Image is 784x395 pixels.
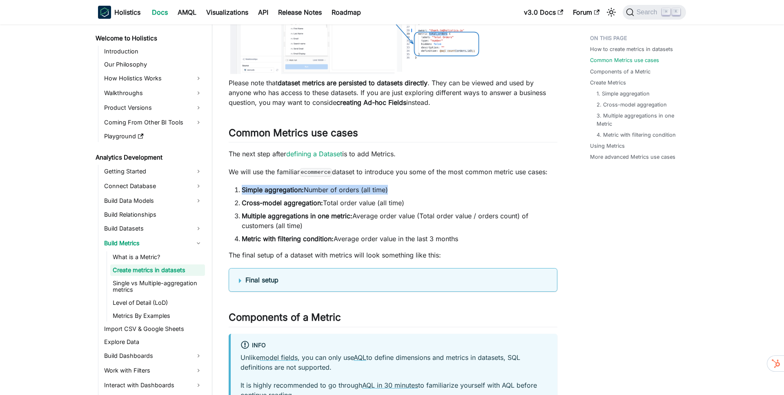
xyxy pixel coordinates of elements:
a: v3.0 Docs [519,6,568,19]
p: The next step after is to add Metrics. [229,149,557,159]
strong: Cross-model aggregation: [242,199,323,207]
p: We will use the familiar dataset to introduce you some of the most common metric use cases: [229,167,557,177]
a: Product Versions [102,101,205,114]
a: Connect Database [102,180,205,193]
a: Using Metrics [590,142,625,150]
h2: Common Metrics use cases [229,127,557,142]
a: defining a Dataset [286,150,342,158]
a: Release Notes [273,6,327,19]
strong: Metric with filtering condition: [242,235,334,243]
p: Unlike , you can only use to define dimensions and metrics in datasets, SQL definitions are not s... [241,353,548,372]
a: 3. Multiple aggregations in one Metric [597,112,678,127]
h2: Components of a Metric [229,311,557,327]
button: Switch between dark and light mode (currently light mode) [605,6,618,19]
a: Components of a Metric [590,68,650,75]
b: Final setup [245,276,278,284]
a: Level of Detail (LoD) [110,297,205,308]
a: How Holistics Works [102,72,205,85]
a: Work with Filters [102,364,205,377]
a: Roadmap [327,6,366,19]
a: More advanced Metrics use cases [590,153,675,161]
a: How to create metrics in datasets [590,45,673,53]
a: Explore Data [102,336,205,348]
a: model fields [260,353,298,362]
a: 2. Cross-model aggregation [597,101,667,109]
a: AQL [354,353,366,362]
a: Our Philosophy [102,59,205,70]
strong: Simple aggregation: [242,186,304,194]
a: Create Metrics [590,79,626,87]
a: Build Dashboards [102,349,205,362]
a: Build Data Models [102,194,205,207]
a: What is a Metric? [110,251,205,263]
a: Build Datasets [102,222,205,235]
a: Common Metrics use cases [590,56,659,64]
a: API [253,6,273,19]
a: Build Relationships [102,209,205,220]
a: AQL in 30 minutes [362,381,418,389]
nav: Docs sidebar [90,24,212,395]
a: Getting Started [102,165,205,178]
a: Docs [147,6,173,19]
a: Visualizations [201,6,253,19]
a: Build Metrics [102,237,205,250]
a: Welcome to Holistics [93,33,205,44]
a: Playground [102,131,205,142]
div: info [241,340,548,351]
p: The final setup of a dataset with metrics will look something like this: [229,250,557,260]
strong: Multiple aggregations in one metric: [242,212,352,220]
a: Metrics By Examples [110,310,205,322]
a: Forum [568,6,604,19]
a: Walkthroughs [102,87,205,100]
a: AMQL [173,6,201,19]
a: Introduction [102,46,205,57]
a: Import CSV & Google Sheets [102,323,205,335]
summary: Final setup [239,275,547,285]
strong: creating Ad-hoc Fields [336,98,406,107]
kbd: ⌘ [662,8,670,16]
button: Search (Command+K) [623,5,686,20]
a: 4. Metric with filtering condition [597,131,676,139]
a: Coming From Other BI Tools [102,116,205,129]
span: Search [634,9,662,16]
code: ecommerce [300,168,332,176]
strong: dataset metrics are persisted to datasets directly [278,79,428,87]
p: Please note that . They can be viewed and used by anyone who has access to these datasets. If you... [229,78,557,107]
b: Holistics [114,7,140,17]
a: Analytics Development [93,152,205,163]
li: Average order value in the last 3 months [242,234,557,244]
a: HolisticsHolistics [98,6,140,19]
a: Interact with Dashboards [102,379,205,392]
img: Holistics [98,6,111,19]
a: Create metrics in datasets [110,264,205,276]
li: Total order value (all time) [242,198,557,208]
a: Single vs Multiple-aggregation metrics [110,277,205,295]
li: Average order value (Total order value / orders count) of customers (all time) [242,211,557,231]
kbd: K [672,8,680,16]
li: Number of orders (all time) [242,185,557,195]
a: 1. Simple aggregation [597,90,650,98]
